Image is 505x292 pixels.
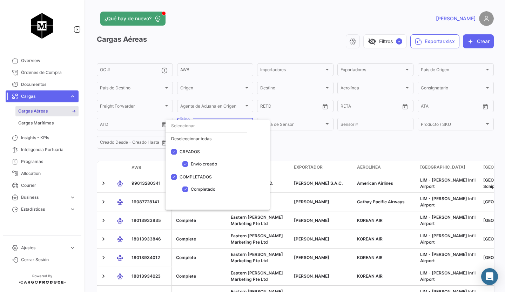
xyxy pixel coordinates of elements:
[166,120,247,132] input: dropdown search
[481,268,498,285] div: Abrir Intercom Messenger
[191,161,217,167] span: Envío creado
[180,174,212,179] span: COMPLETADOS
[180,149,200,154] span: CREADOS
[166,133,270,145] div: Deseleccionar todas
[191,186,215,192] span: Completado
